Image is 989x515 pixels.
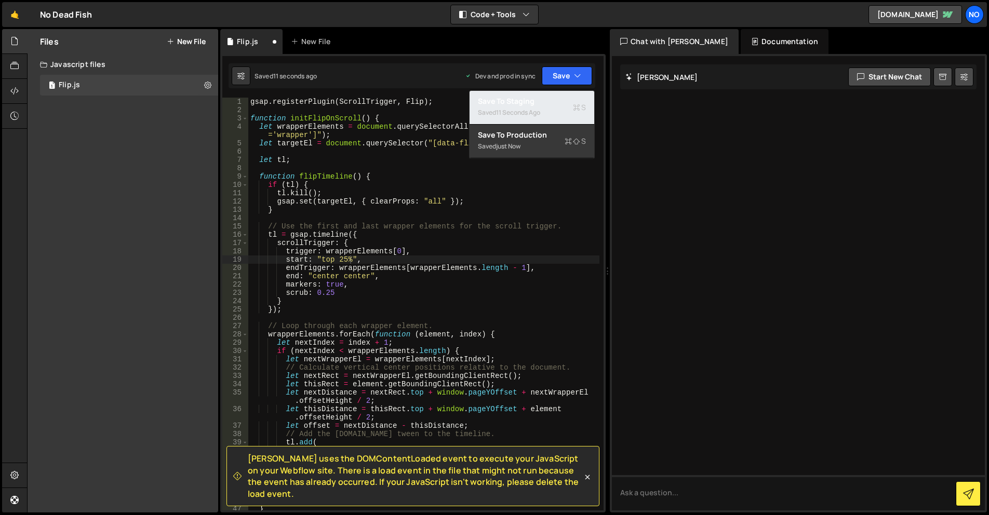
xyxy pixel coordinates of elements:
div: 8 [222,164,248,172]
span: 1 [49,82,55,90]
h2: [PERSON_NAME] [625,72,698,82]
div: New File [291,36,335,47]
div: Flip.js [59,80,80,90]
div: Javascript files [28,54,218,75]
div: Saved [478,106,586,119]
div: 7 [222,156,248,164]
div: 34 [222,380,248,388]
div: 23 [222,289,248,297]
div: 16 [222,231,248,239]
button: Save [542,66,592,85]
div: 20 [222,264,248,272]
div: No Dead Fish [40,8,92,21]
div: 38 [222,430,248,438]
div: 12 [222,197,248,206]
div: 3 [222,114,248,123]
div: Save to Production [478,130,586,140]
div: Saved [255,72,317,80]
button: Start new chat [848,67,931,86]
button: Save to StagingS Saved11 seconds ago [470,91,594,125]
div: Flip.js [237,36,258,47]
div: 21 [222,272,248,280]
span: [PERSON_NAME] uses the DOMContentLoaded event to execute your JavaScript on your Webflow site. Th... [248,453,582,499]
div: 18 [222,247,248,255]
button: New File [167,37,206,46]
div: 22 [222,280,248,289]
div: Save to Staging [478,96,586,106]
div: 45 [222,488,248,496]
div: 5 [222,139,248,147]
div: 13 [222,206,248,214]
div: 42 [222,463,248,471]
div: 40 [222,446,248,455]
div: 44 [222,480,248,488]
span: S [565,136,586,146]
div: just now [496,142,520,151]
div: Dev and prod in sync [465,72,536,80]
button: Code + Tools [451,5,538,24]
div: 36 [222,405,248,422]
div: 1 [222,98,248,106]
div: 17 [222,239,248,247]
div: 11 seconds ago [273,72,317,80]
div: 43 [222,471,248,480]
div: 28 [222,330,248,338]
div: 24 [222,297,248,305]
div: Saved [478,140,586,153]
div: 33 [222,372,248,380]
div: 37 [222,422,248,430]
div: Documentation [741,29,828,54]
div: 2 [222,106,248,114]
div: Flip.js [40,75,218,96]
div: 4 [222,123,248,139]
div: 15 [222,222,248,231]
a: 🤙 [2,2,28,27]
div: 25 [222,305,248,314]
div: 9 [222,172,248,181]
div: 39 [222,438,248,446]
div: 19 [222,255,248,264]
div: 10 [222,181,248,189]
span: S [573,102,586,113]
div: 47 [222,505,248,513]
div: 14 [222,214,248,222]
a: No [965,5,984,24]
div: 31 [222,355,248,363]
div: 11 seconds ago [496,108,540,117]
a: [DOMAIN_NAME] [868,5,962,24]
div: 46 [222,496,248,505]
div: 32 [222,363,248,372]
div: 29 [222,338,248,347]
div: 41 [222,455,248,463]
div: 30 [222,347,248,355]
h2: Files [40,36,59,47]
div: 6 [222,147,248,156]
div: 26 [222,314,248,322]
button: Save to ProductionS Savedjust now [470,125,594,158]
div: 35 [222,388,248,405]
div: 27 [222,322,248,330]
div: Chat with [PERSON_NAME] [610,29,739,54]
div: 11 [222,189,248,197]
